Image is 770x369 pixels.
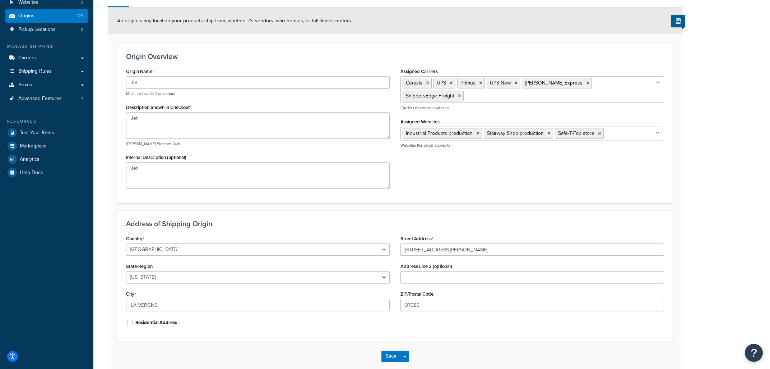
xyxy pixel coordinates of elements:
[126,112,390,139] textarea: Jet
[5,92,88,105] a: Advanced Features7
[81,96,83,102] span: 7
[400,105,664,111] p: Carriers this origin applies to
[5,65,88,78] a: Shipping Rules
[406,92,454,100] span: ShippersEdge Freight
[77,13,83,19] span: 129
[400,264,452,269] label: Address Line 2 (optional)
[20,143,47,149] span: Marketplace
[126,162,390,189] textarea: Jet
[126,155,186,160] label: Internal Description (optional)
[5,92,88,105] li: Advanced Features
[5,51,88,65] a: Carriers
[18,68,52,74] span: Shipping Rules
[5,126,88,139] a: Test Your Rates
[20,130,54,136] span: Test Your Rates
[400,291,433,297] label: ZIP/Postal Code
[126,236,144,242] label: Country
[381,351,401,362] button: Save
[18,96,62,102] span: Advanced Features
[5,166,88,179] a: Help Docs
[126,69,154,74] label: Origin Name
[525,79,583,87] span: [PERSON_NAME] Express
[20,170,43,176] span: Help Docs
[126,141,390,147] p: [PERSON_NAME] Store on 24th
[20,156,40,163] span: Analytics
[558,129,594,137] span: Safe-T-Fab store
[5,44,88,50] div: Manage Shipping
[5,23,88,36] li: Pickup Locations
[490,79,511,87] span: UPS New
[487,129,544,137] span: Stairway Shop production
[5,153,88,166] a: Analytics
[400,119,440,124] label: Assigned Websites
[437,79,446,87] span: UPS
[406,129,473,137] span: Industrial Products production
[126,105,191,110] label: Description Shown in Checkout
[400,143,664,148] p: Websites this origin applies to
[18,27,56,33] span: Pickup Locations
[5,118,88,124] div: Resources
[5,23,88,36] a: Pickup Locations2
[406,79,422,87] span: Cerasis
[81,27,83,33] span: 2
[5,9,88,23] a: Origins129
[126,53,664,60] h3: Origin Overview
[671,15,685,27] button: Show Help Docs
[5,140,88,152] a: Marketplace
[5,78,88,92] a: Boxes
[135,319,177,326] label: Residential Address
[126,220,664,228] h3: Address of Shipping Origin
[18,13,34,19] span: Origins
[117,17,352,24] span: An origin is any location your products ship from, whether it’s vendors, warehouses, or fulfillme...
[745,344,763,362] button: Open Resource Center
[18,55,36,61] span: Carriers
[126,291,136,297] label: City
[126,91,390,96] p: Must not include # or comma
[126,264,153,269] label: State/Region
[18,82,32,88] span: Boxes
[460,79,476,87] span: Primus
[400,69,438,74] label: Assigned Carriers
[400,236,433,242] label: Street Address
[5,9,88,23] li: Origins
